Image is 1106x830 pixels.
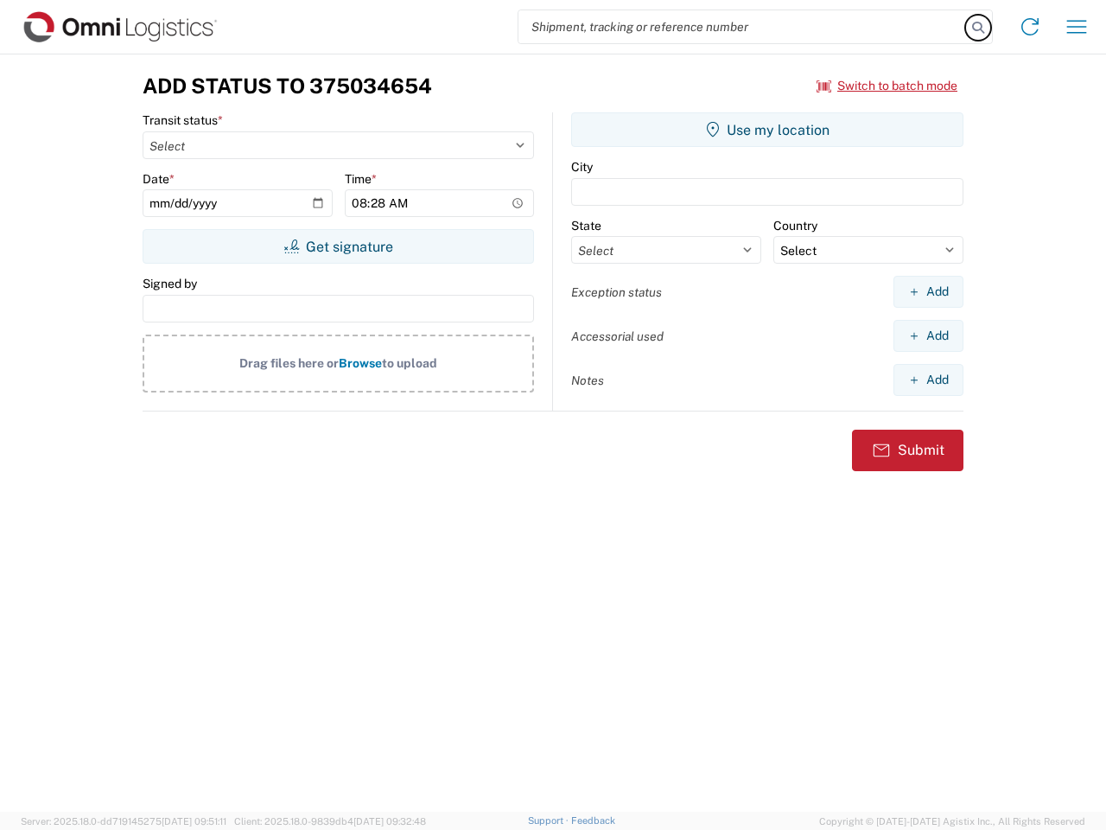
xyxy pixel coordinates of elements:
[518,10,966,43] input: Shipment, tracking or reference number
[571,159,593,175] label: City
[571,815,615,826] a: Feedback
[143,73,432,99] h3: Add Status to 375034654
[339,356,382,370] span: Browse
[571,112,963,147] button: Use my location
[893,276,963,308] button: Add
[571,284,662,300] label: Exception status
[852,430,963,471] button: Submit
[143,112,223,128] label: Transit status
[773,218,817,233] label: Country
[353,816,426,827] span: [DATE] 09:32:48
[817,72,957,100] button: Switch to batch mode
[143,171,175,187] label: Date
[234,816,426,827] span: Client: 2025.18.0-9839db4
[143,276,197,291] label: Signed by
[528,815,571,826] a: Support
[239,356,339,370] span: Drag files here or
[819,814,1085,829] span: Copyright © [DATE]-[DATE] Agistix Inc., All Rights Reserved
[571,373,604,388] label: Notes
[21,816,226,827] span: Server: 2025.18.0-dd719145275
[143,229,534,264] button: Get signature
[382,356,437,370] span: to upload
[571,218,601,233] label: State
[571,329,664,344] label: Accessorial used
[893,320,963,352] button: Add
[893,364,963,396] button: Add
[162,816,226,827] span: [DATE] 09:51:11
[345,171,377,187] label: Time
